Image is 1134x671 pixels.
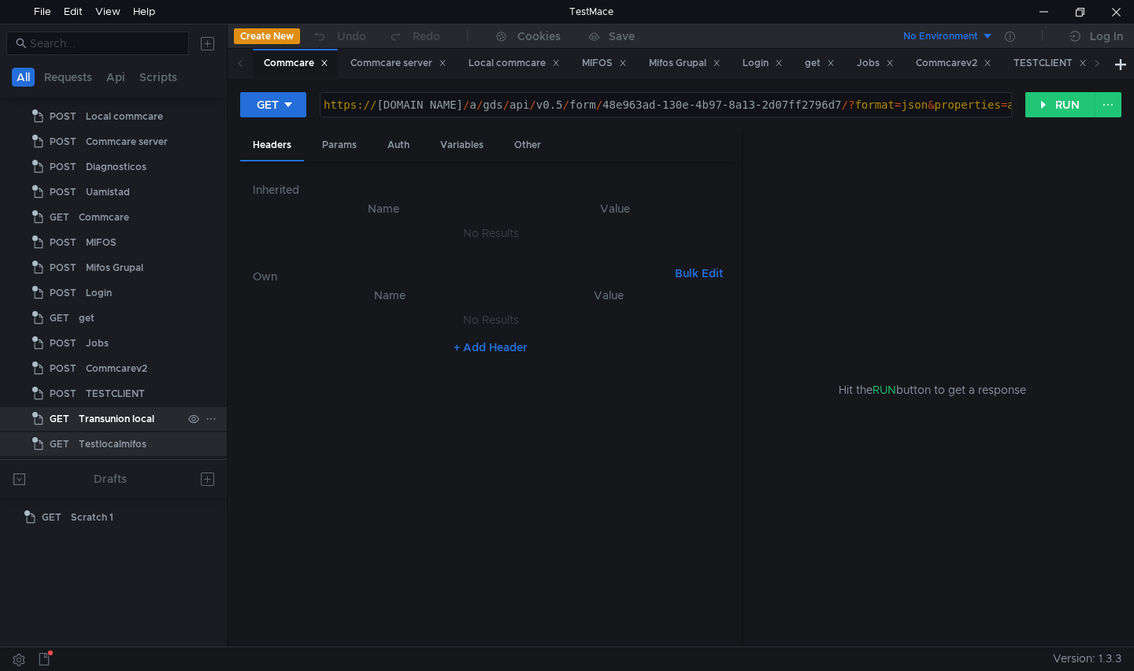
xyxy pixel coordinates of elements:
span: POST [50,180,76,204]
span: POST [50,332,76,355]
div: Headers [240,131,304,161]
div: Scratch 1 [71,506,113,529]
div: Redo [413,27,440,46]
th: Value [502,199,729,218]
div: Jobs [86,332,109,355]
span: POST [50,105,76,128]
div: Commcare [79,206,129,229]
span: GET [42,506,61,529]
span: GET [50,407,69,431]
span: POST [50,382,76,406]
div: Login [86,281,112,305]
span: POST [50,130,76,154]
th: Value [501,286,717,305]
button: Requests [39,68,97,87]
span: POST [50,155,76,179]
div: Drafts [94,469,127,488]
button: Bulk Edit [669,264,729,283]
button: Undo [300,24,377,48]
span: Version: 1.3.3 [1053,647,1121,670]
div: Other [502,131,554,160]
div: Commcare [264,55,328,72]
button: Redo [377,24,451,48]
div: Save [609,31,635,42]
div: Diagnosticos [86,155,146,179]
th: Name [265,199,502,218]
span: GET [50,306,69,330]
button: RUN [1025,92,1095,117]
div: MIFOS [86,231,117,254]
div: Undo [337,27,366,46]
input: Search... [30,35,180,52]
div: Uamistad [86,180,130,204]
span: GET [50,206,69,229]
th: Name [278,286,502,305]
div: Commcare server [86,130,168,154]
div: Log In [1090,27,1123,46]
h6: Own [253,267,669,286]
h6: Inherited [253,180,729,199]
button: Create New [234,28,300,44]
nz-embed-empty: No Results [463,226,519,240]
div: Transunion local [79,407,154,431]
div: GET [257,96,279,113]
div: Variables [428,131,496,160]
div: Params [309,131,369,160]
div: Commcarev2 [916,55,991,72]
div: Login [743,55,783,72]
div: Jobs [857,55,894,72]
div: Auth [375,131,422,160]
span: Hit the button to get a response [839,381,1026,399]
button: GET [240,92,306,117]
span: POST [50,231,76,254]
span: POST [50,256,76,280]
div: Local commcare [469,55,560,72]
div: get [79,306,94,330]
nz-embed-empty: No Results [463,313,519,327]
button: All [12,68,35,87]
div: Mifos Grupal [649,55,721,72]
button: Scripts [135,68,182,87]
span: POST [50,281,76,305]
div: Local commcare [86,105,163,128]
div: Commcarev2 [86,357,147,380]
button: + Add Header [447,338,534,357]
div: get [805,55,835,72]
span: POST [50,357,76,380]
div: Cookies [517,27,561,46]
div: MIFOS [582,55,627,72]
button: No Environment [884,24,994,49]
div: Testlocalmifos [79,432,146,456]
div: Commcare server [350,55,447,72]
span: GET [50,432,69,456]
button: Api [102,68,130,87]
div: No Environment [903,29,978,44]
div: TESTCLIENT [1014,55,1087,72]
div: Mifos Grupal [86,256,143,280]
span: RUN [873,383,896,397]
div: TESTCLIENT [86,382,145,406]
